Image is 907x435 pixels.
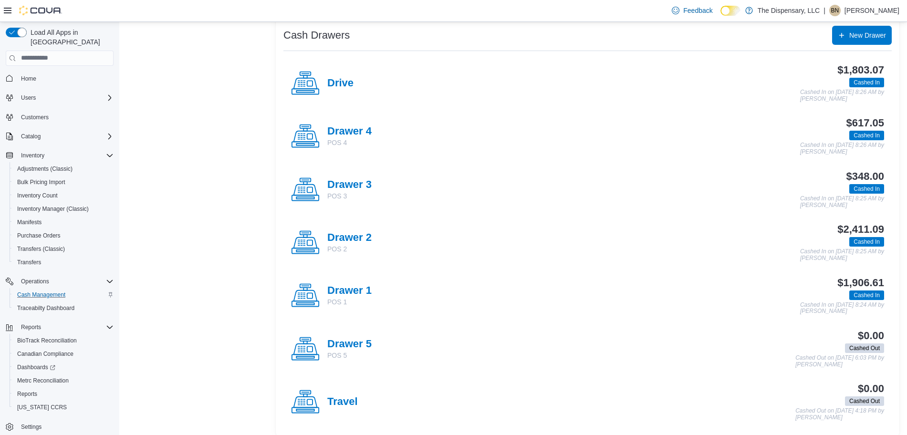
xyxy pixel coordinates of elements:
[854,185,880,193] span: Cashed In
[327,297,372,307] p: POS 1
[21,94,36,102] span: Users
[17,73,40,84] a: Home
[849,290,884,300] span: Cashed In
[327,191,372,201] p: POS 3
[858,383,884,394] h3: $0.00
[17,390,37,398] span: Reports
[13,230,114,241] span: Purchase Orders
[849,237,884,247] span: Cashed In
[846,171,884,182] h3: $348.00
[17,111,114,123] span: Customers
[13,190,114,201] span: Inventory Count
[829,5,841,16] div: Benjamin Nichols
[13,348,114,360] span: Canadian Compliance
[327,232,372,244] h4: Drawer 2
[17,205,89,213] span: Inventory Manager (Classic)
[795,408,884,421] p: Cashed Out on [DATE] 4:18 PM by [PERSON_NAME]
[10,256,117,269] button: Transfers
[2,130,117,143] button: Catalog
[10,202,117,216] button: Inventory Manager (Classic)
[854,291,880,300] span: Cashed In
[2,72,117,85] button: Home
[17,131,44,142] button: Catalog
[849,31,886,40] span: New Drawer
[17,92,114,104] span: Users
[21,114,49,121] span: Customers
[854,78,880,87] span: Cashed In
[10,176,117,189] button: Bulk Pricing Import
[2,275,117,288] button: Operations
[2,321,117,334] button: Reports
[800,302,884,315] p: Cashed In on [DATE] 8:24 AM by [PERSON_NAME]
[846,117,884,129] h3: $617.05
[849,184,884,194] span: Cashed In
[758,5,820,16] p: The Dispensary, LLC
[2,110,117,124] button: Customers
[837,64,884,76] h3: $1,803.07
[17,276,53,287] button: Operations
[17,72,114,84] span: Home
[327,179,372,191] h4: Drawer 3
[17,131,114,142] span: Catalog
[845,396,884,406] span: Cashed Out
[10,288,117,301] button: Cash Management
[800,249,884,261] p: Cashed In on [DATE] 8:25 AM by [PERSON_NAME]
[17,291,65,299] span: Cash Management
[17,112,52,123] a: Customers
[13,388,114,400] span: Reports
[2,149,117,162] button: Inventory
[13,163,76,175] a: Adjustments (Classic)
[17,150,114,161] span: Inventory
[800,89,884,102] p: Cashed In on [DATE] 8:26 AM by [PERSON_NAME]
[2,420,117,434] button: Settings
[17,150,48,161] button: Inventory
[13,335,81,346] a: BioTrack Reconciliation
[13,362,114,373] span: Dashboards
[10,401,117,414] button: [US_STATE] CCRS
[17,321,45,333] button: Reports
[13,176,69,188] a: Bulk Pricing Import
[858,330,884,342] h3: $0.00
[13,243,69,255] a: Transfers (Classic)
[17,232,61,239] span: Purchase Orders
[17,92,40,104] button: Users
[17,165,73,173] span: Adjustments (Classic)
[13,163,114,175] span: Adjustments (Classic)
[10,229,117,242] button: Purchase Orders
[13,302,114,314] span: Traceabilty Dashboard
[13,176,114,188] span: Bulk Pricing Import
[795,355,884,368] p: Cashed Out on [DATE] 6:03 PM by [PERSON_NAME]
[832,26,892,45] button: New Drawer
[844,5,899,16] p: [PERSON_NAME]
[13,335,114,346] span: BioTrack Reconciliation
[800,142,884,155] p: Cashed In on [DATE] 8:26 AM by [PERSON_NAME]
[668,1,716,20] a: Feedback
[2,91,117,104] button: Users
[17,192,58,199] span: Inventory Count
[13,217,114,228] span: Manifests
[13,230,64,241] a: Purchase Orders
[849,344,880,352] span: Cashed Out
[10,387,117,401] button: Reports
[10,162,117,176] button: Adjustments (Classic)
[17,276,114,287] span: Operations
[13,402,71,413] a: [US_STATE] CCRS
[10,242,117,256] button: Transfers (Classic)
[849,131,884,140] span: Cashed In
[21,323,41,331] span: Reports
[327,338,372,351] h4: Drawer 5
[17,245,65,253] span: Transfers (Classic)
[13,203,93,215] a: Inventory Manager (Classic)
[17,404,67,411] span: [US_STATE] CCRS
[10,189,117,202] button: Inventory Count
[683,6,712,15] span: Feedback
[13,362,59,373] a: Dashboards
[21,423,42,431] span: Settings
[837,224,884,235] h3: $2,411.09
[13,217,45,228] a: Manifests
[27,28,114,47] span: Load All Apps in [GEOGRAPHIC_DATA]
[327,351,372,360] p: POS 5
[10,334,117,347] button: BioTrack Reconciliation
[13,190,62,201] a: Inventory Count
[13,348,77,360] a: Canadian Compliance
